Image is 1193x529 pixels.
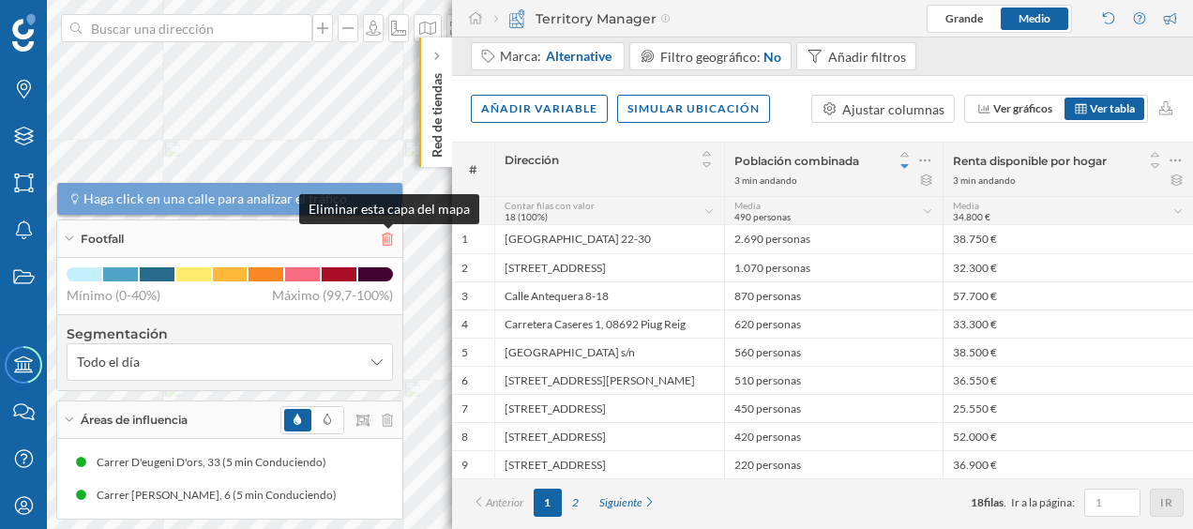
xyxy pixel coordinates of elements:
[953,154,1107,168] span: Renta disponible por hogar
[734,211,791,222] span: 490 personas
[943,338,1193,366] div: 38.500 €
[763,47,781,67] div: No
[461,373,468,388] div: 6
[500,47,613,66] div: Marca:
[953,211,990,222] span: 34.800 €
[505,153,559,167] span: Dirección
[984,495,1004,509] span: filas
[734,154,859,168] span: Población combinada
[943,366,1193,394] div: 36.550 €
[494,366,724,394] div: [STREET_ADDRESS][PERSON_NAME]
[505,200,595,211] span: Contar filas con valor
[494,253,724,281] div: [STREET_ADDRESS]
[97,453,336,472] div: Carrer D'eugeni D'ors, 33 (5 min Conduciendo)
[660,49,761,65] span: Filtro geográfico:
[1011,494,1075,511] span: Ir a la página:
[943,422,1193,450] div: 52.000 €
[943,450,1193,478] div: 36.900 €
[842,99,944,119] div: Ajustar columnas
[81,231,124,248] span: Footfall
[461,401,468,416] div: 7
[953,200,979,211] span: Media
[734,200,761,211] span: Media
[546,47,612,66] span: Alternative
[494,422,724,450] div: [STREET_ADDRESS]
[971,495,984,509] span: 18
[461,261,468,276] div: 2
[1090,101,1135,115] span: Ver tabla
[81,412,188,429] span: Áreas de influencia
[461,345,468,360] div: 5
[77,353,140,371] span: Todo el día
[494,281,724,310] div: Calle Antequera 8-18
[943,394,1193,422] div: 25.550 €
[507,9,526,28] img: territory-manager.svg
[724,253,943,281] div: 1.070 personas
[83,189,347,208] span: Haga click en una calle para analizar el tráfico
[12,14,36,52] img: Geoblink Logo
[724,310,943,338] div: 620 personas
[993,101,1052,115] span: Ver gráficos
[724,450,943,478] div: 220 personas
[272,286,393,305] span: Máximo (99,7-100%)
[943,281,1193,310] div: 57.700 €
[1004,495,1006,509] span: .
[494,450,724,478] div: [STREET_ADDRESS]
[724,422,943,450] div: 420 personas
[428,66,446,158] p: Red de tiendas
[945,11,983,25] span: Grande
[494,225,724,253] div: [GEOGRAPHIC_DATA] 22-30
[67,286,160,305] span: Mínimo (0-40%)
[953,174,1016,187] div: 3 min andando
[724,394,943,422] div: 450 personas
[461,430,468,445] div: 8
[494,9,671,28] div: Territory Manager
[724,281,943,310] div: 870 personas
[724,366,943,394] div: 510 personas
[38,13,104,30] span: Soporte
[724,338,943,366] div: 560 personas
[97,486,346,505] div: Carrer [PERSON_NAME], 6 (5 min Conduciendo)
[461,317,468,332] div: 4
[461,458,468,473] div: 9
[828,47,906,67] div: Añadir filtros
[943,225,1193,253] div: 38.750 €
[943,310,1193,338] div: 33.300 €
[1019,11,1050,25] span: Medio
[494,338,724,366] div: [GEOGRAPHIC_DATA] s/n
[724,225,943,253] div: 2.690 personas
[461,232,468,247] div: 1
[461,161,485,178] span: #
[734,174,797,187] div: 3 min andando
[494,394,724,422] div: [STREET_ADDRESS]
[1090,493,1135,512] input: 1
[67,325,393,343] h4: Segmentación
[943,253,1193,281] div: 32.300 €
[494,310,724,338] div: Carretera Caseres 1, 08692 Piug Reig
[461,289,468,304] div: 3
[505,211,548,222] span: 18 (100%)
